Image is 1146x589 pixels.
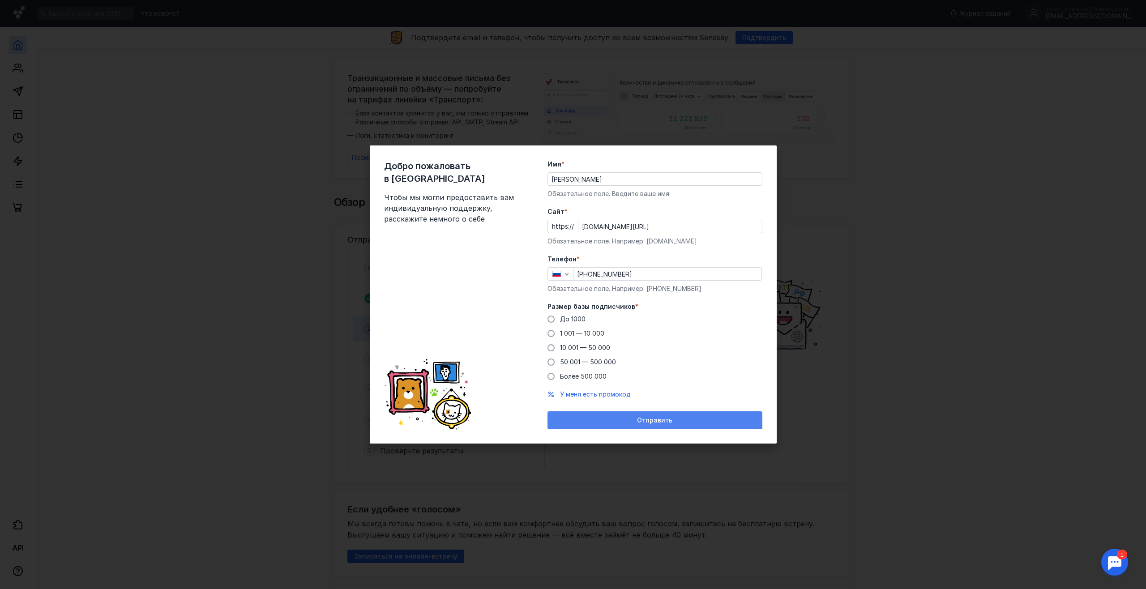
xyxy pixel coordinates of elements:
[637,417,672,424] span: Отправить
[384,192,518,224] span: Чтобы мы могли предоставить вам индивидуальную поддержку, расскажите немного о себе
[547,160,561,169] span: Имя
[20,5,30,15] div: 1
[547,411,762,429] button: Отправить
[547,207,564,216] span: Cайт
[560,358,616,366] span: 50 001 — 500 000
[547,302,635,311] span: Размер базы подписчиков
[560,329,604,337] span: 1 001 — 10 000
[547,237,762,246] div: Обязательное поле. Например: [DOMAIN_NAME]
[547,284,762,293] div: Обязательное поле. Например: [PHONE_NUMBER]
[384,160,518,185] span: Добро пожаловать в [GEOGRAPHIC_DATA]
[560,315,586,323] span: До 1000
[560,390,631,398] span: У меня есть промокод
[547,189,762,198] div: Обязательное поле. Введите ваше имя
[560,390,631,399] button: У меня есть промокод
[560,344,610,351] span: 10 001 — 50 000
[560,372,607,380] span: Более 500 000
[547,255,577,264] span: Телефон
